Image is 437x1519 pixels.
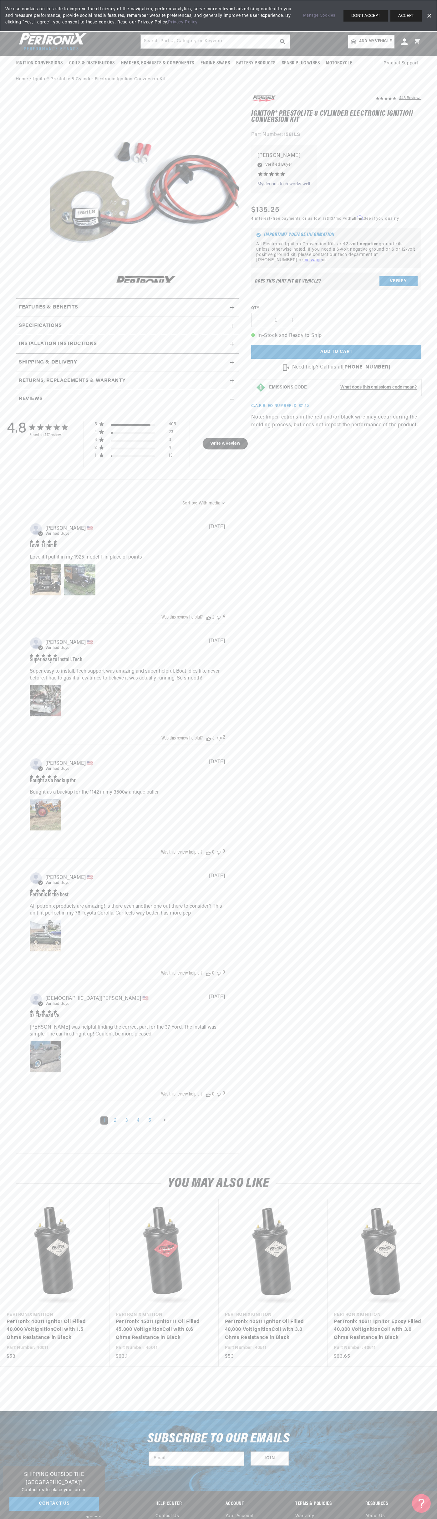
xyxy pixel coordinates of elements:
[45,767,71,771] span: Verified Buyer
[206,615,211,620] div: Vote up
[223,849,225,855] div: 0
[251,111,421,123] h1: Ignitor® Prestolite 8 Cylinder Electronic Ignition Conversion Kit
[94,422,97,427] div: 5
[16,60,63,67] span: Ignition Conversions
[30,564,61,595] div: Image of Review by roy l. on February 17, 24 number 1
[30,799,61,830] div: Image of Review by John G. on July 20, 23 number 1
[94,445,97,451] div: 2
[212,1092,214,1097] div: 0
[16,372,239,390] summary: Returns, Replacements & Warranty
[359,38,392,44] span: Add my vehicle
[344,242,379,247] strong: 12-volt negative
[45,1002,71,1006] span: Verified Buyer
[257,181,311,188] p: Mysterious tech works well.
[379,276,418,286] button: Verify
[94,445,176,453] div: 2 star by 4 reviews
[251,204,279,216] span: $135.25
[251,1451,289,1466] button: Subscribe
[30,778,76,784] div: Bought as a backup for
[292,363,391,372] p: Need help? Call us at
[182,501,197,506] span: Sort by:
[327,217,333,221] span: $13
[169,429,173,437] div: 23
[269,385,417,390] button: EMISSIONS CODEWhat does this emissions code mean?
[199,501,220,506] div: With media
[348,35,394,48] a: Add my vehicle
[269,385,307,390] strong: EMISSIONS CODE
[45,646,71,650] span: Verified Buyer
[30,657,82,663] div: Super easy to install. Tech
[256,383,266,393] img: Emissions code
[169,445,171,453] div: 4
[223,735,225,741] div: 2
[206,1092,211,1097] div: Vote up
[340,385,417,390] strong: What does this emissions code mean?
[364,217,399,221] a: See if you qualify - Learn more about Affirm Financing (opens in modal)
[209,874,225,879] div: [DATE]
[424,11,434,21] a: Dismiss Banner
[94,453,97,459] div: 1
[303,258,322,263] a: message
[251,306,421,311] label: QTY
[29,433,68,438] div: Based on 447 reviews
[161,615,203,620] div: Was this review helpful?
[251,216,399,222] p: 4 interest-free payments or as low as /mo with .
[19,377,125,385] h2: Returns, Replacements & Warranty
[19,358,77,367] h2: Shipping & Delivery
[236,60,276,67] span: Battery Products
[212,850,214,855] div: 0
[16,31,88,52] img: Pertronix
[352,215,363,220] span: Affirm
[257,152,311,160] p: [PERSON_NAME]
[122,1116,131,1125] a: Goto Page 3
[390,10,422,22] button: ACCEPT
[303,13,335,19] a: Manage Cookies
[233,56,279,71] summary: Battery Products
[9,1497,99,1511] a: Contact Us
[94,437,176,445] div: 3 star by 3 reviews
[94,437,97,443] div: 3
[94,429,97,435] div: 4
[202,438,248,449] button: Write A Review
[161,1092,202,1097] div: Was this review helpful?
[116,1318,206,1342] a: PerTronix 45011 Ignitor II Oil Filled 45,000 VoltIgnitionCoil with 0.6 Ohms Resistance in Black
[16,94,239,286] media-gallery: Gallery Viewer
[326,60,352,67] span: Motorcycle
[118,56,197,71] summary: Headers, Exhausts & Components
[169,422,176,429] div: 405
[19,303,78,312] h2: Features & Benefits
[64,564,95,595] div: Image of Review by roy l. on February 17, 24 number 2
[206,850,211,855] div: Vote up
[334,1318,424,1342] a: PerTronix 40611 Ignitor Epoxy Filled 40,000 VoltIgnitionCoil with 3.0 Ohms Resistance in Black
[7,1318,97,1342] a: PerTronix 40011 Ignitor Oil Filled 40,000 VoltIgnitionCoil with 1.5 Ohms Resistance in Black
[30,775,76,778] div: 5 star rating out of 5 stars
[169,437,171,445] div: 3
[30,685,61,716] div: Image of Review by Joseph C. on October 12, 23 number 1
[45,760,93,766] span: John G.
[147,1433,290,1445] h3: Subscribe to our emails
[16,317,239,335] summary: Specifications
[7,421,26,438] div: 4.8
[66,56,118,71] summary: Coils & Distributors
[206,736,211,741] div: Vote up
[223,1091,225,1097] div: 0
[30,654,82,657] div: 5 star rating out of 5 stars
[16,76,28,83] a: Home
[134,1116,142,1125] a: Goto Page 4
[19,395,43,403] h2: Reviews
[45,639,93,645] span: Joseph C.
[265,161,292,168] span: Verified Buyer
[256,242,416,263] p: All Electronic Ignition Conversion Kits are ground kits unless otherwise noted. If you need a 6-v...
[30,543,57,549] div: Love it I put it
[217,970,221,976] div: Vote down
[9,1471,99,1487] h3: Shipping Outside the [GEOGRAPHIC_DATA]?
[197,56,233,71] summary: Engine Swaps
[212,736,215,741] div: 8
[16,298,239,317] summary: Features & Benefits
[30,1010,59,1013] div: 5 star rating out of 5 stars
[159,1115,170,1125] a: Goto next page
[223,970,225,976] div: 0
[69,60,115,67] span: Coils & Distributors
[209,524,225,529] div: [DATE]
[201,60,230,67] span: Engine Swaps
